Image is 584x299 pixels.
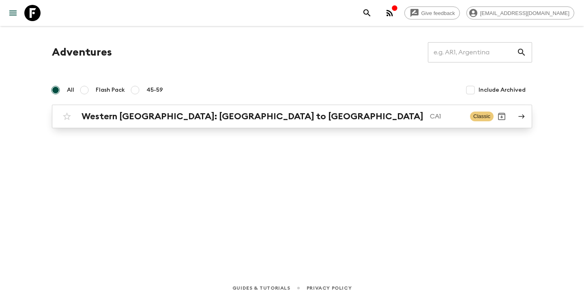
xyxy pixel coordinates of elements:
a: Give feedback [404,6,460,19]
a: Privacy Policy [307,284,352,293]
input: e.g. AR1, Argentina [428,41,517,64]
button: Archive [494,108,510,125]
span: Classic [470,112,494,121]
div: [EMAIL_ADDRESS][DOMAIN_NAME] [466,6,574,19]
span: Give feedback [417,10,459,16]
span: 45-59 [146,86,163,94]
button: search adventures [359,5,375,21]
p: CA1 [430,112,464,121]
button: menu [5,5,21,21]
span: All [67,86,74,94]
a: Guides & Tutorials [232,284,290,293]
span: Include Archived [479,86,526,94]
h1: Adventures [52,44,112,60]
span: [EMAIL_ADDRESS][DOMAIN_NAME] [476,10,574,16]
span: Flash Pack [96,86,125,94]
a: Western [GEOGRAPHIC_DATA]: [GEOGRAPHIC_DATA] to [GEOGRAPHIC_DATA]CA1ClassicArchive [52,105,532,128]
h2: Western [GEOGRAPHIC_DATA]: [GEOGRAPHIC_DATA] to [GEOGRAPHIC_DATA] [82,111,423,122]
